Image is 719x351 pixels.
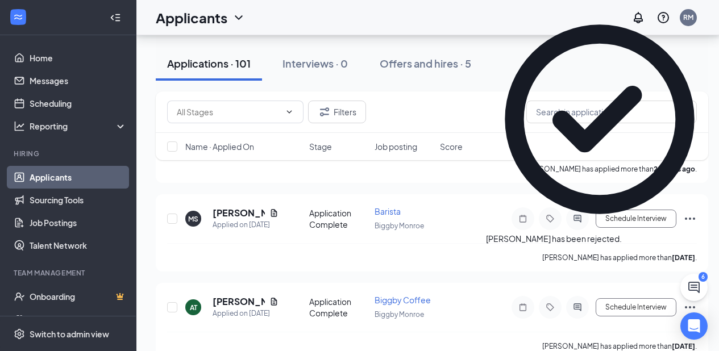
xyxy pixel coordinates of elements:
[309,296,368,319] div: Application Complete
[486,6,713,233] svg: CheckmarkCircle
[14,120,25,132] svg: Analysis
[683,300,697,314] svg: Ellipses
[308,101,366,123] button: Filter Filters
[14,268,124,278] div: Team Management
[309,207,368,230] div: Application Complete
[440,141,463,152] span: Score
[269,208,279,218] svg: Document
[232,11,246,24] svg: ChevronDown
[596,298,676,316] button: Schedule Interview
[30,189,127,211] a: Sourcing Tools
[318,105,331,119] svg: Filter
[672,253,695,262] b: [DATE]
[213,308,279,319] div: Applied on [DATE]
[699,272,708,282] div: 6
[672,342,695,350] b: [DATE]
[285,107,294,116] svg: ChevronDown
[30,69,127,92] a: Messages
[30,285,127,308] a: OnboardingCrown
[542,253,697,262] p: [PERSON_NAME] has applied more than .
[30,211,127,234] a: Job Postings
[30,47,127,69] a: Home
[375,295,431,305] span: Biggby Coffee
[213,219,279,231] div: Applied on [DATE]
[680,312,708,340] div: Open Intercom Messenger
[156,8,227,27] h1: Applicants
[14,149,124,158] div: Hiring
[375,222,424,230] span: Biggby Monroe
[110,12,121,23] svg: Collapse
[486,233,622,245] div: [PERSON_NAME] has been rejected.
[14,328,25,340] svg: Settings
[543,303,557,312] svg: Tag
[188,214,198,224] div: MS
[185,141,254,152] span: Name · Applied On
[309,141,332,152] span: Stage
[687,281,701,294] svg: ChatActive
[30,166,127,189] a: Applicants
[30,328,109,340] div: Switch to admin view
[213,295,265,308] h5: [PERSON_NAME]
[282,56,348,70] div: Interviews · 0
[269,297,279,306] svg: Document
[30,234,127,257] a: Talent Network
[167,56,251,70] div: Applications · 101
[30,308,127,331] a: TeamCrown
[30,92,127,115] a: Scheduling
[177,106,280,118] input: All Stages
[380,56,471,70] div: Offers and hires · 5
[680,274,708,301] button: ChatActive
[213,207,265,219] h5: [PERSON_NAME]
[375,141,417,152] span: Job posting
[375,310,424,319] span: Biggby Monroe
[375,206,401,216] span: Barista
[13,11,24,23] svg: WorkstreamLogo
[30,120,127,132] div: Reporting
[571,303,584,312] svg: ActiveChat
[542,341,697,351] p: [PERSON_NAME] has applied more than .
[516,303,530,312] svg: Note
[190,303,197,312] div: AT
